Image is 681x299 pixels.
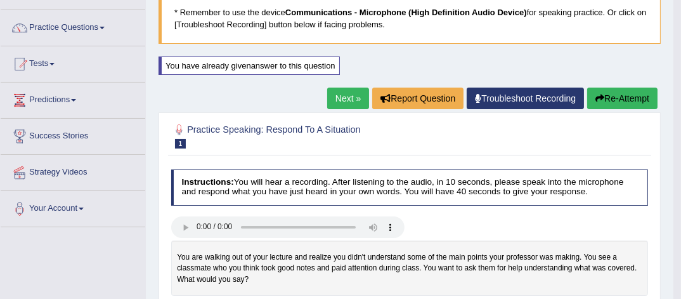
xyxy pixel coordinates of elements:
[1,191,145,223] a: Your Account
[1,155,145,187] a: Strategy Videos
[181,177,233,187] b: Instructions:
[1,83,145,114] a: Predictions
[171,169,649,206] h4: You will hear a recording. After listening to the audio, in 10 seconds, please speak into the mic...
[1,46,145,78] a: Tests
[587,88,658,109] button: Re-Attempt
[159,56,340,75] div: You have already given answer to this question
[171,241,649,296] div: You are walking out of your lecture and realize you didn't understand some of the main points you...
[171,122,467,149] h2: Practice Speaking: Respond To A Situation
[327,88,369,109] a: Next »
[1,10,145,42] a: Practice Questions
[1,119,145,150] a: Success Stories
[285,8,527,17] b: Communications - Microphone (High Definition Audio Device)
[467,88,584,109] a: Troubleshoot Recording
[372,88,464,109] button: Report Question
[175,139,186,149] span: 1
